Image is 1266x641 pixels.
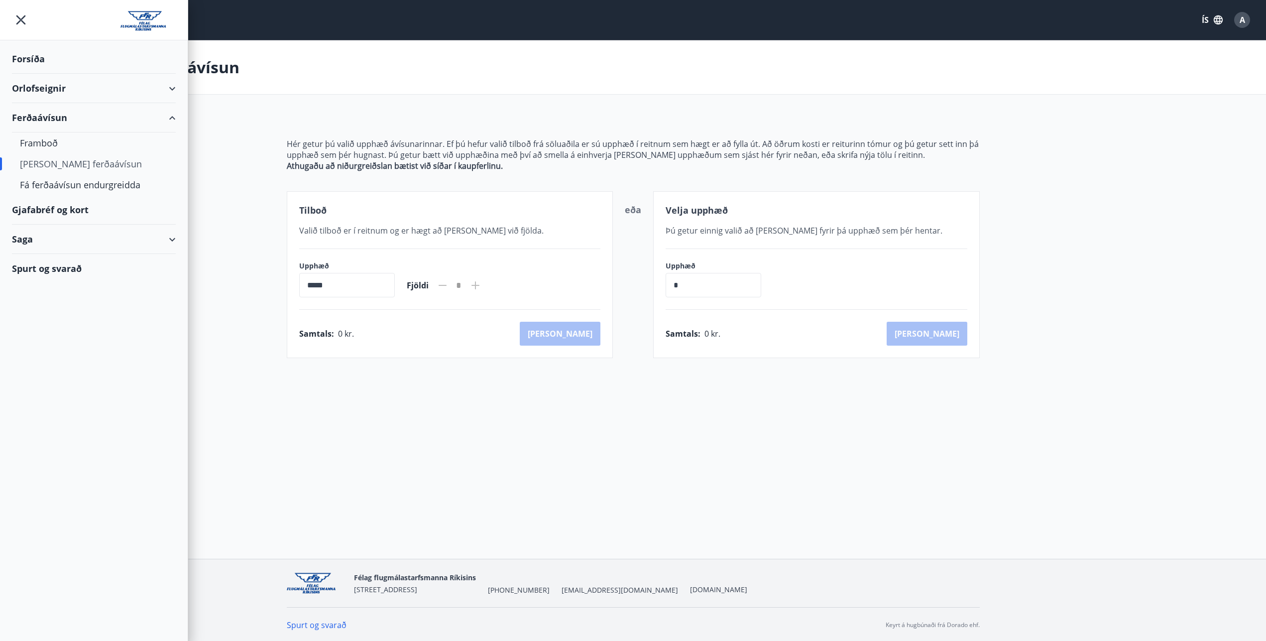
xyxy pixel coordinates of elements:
div: Fá ferðaávísun endurgreidda [20,174,168,195]
img: union_logo [120,11,176,31]
span: Valið tilboð er í reitnum og er hægt að [PERSON_NAME] við fjölda. [299,225,544,236]
p: Keyrt á hugbúnaði frá Dorado ehf. [886,621,980,630]
span: Fjöldi [407,280,429,291]
div: Ferðaávísun [12,103,176,132]
span: Þú getur einnig valið að [PERSON_NAME] fyrir þá upphæð sem þér hentar. [666,225,942,236]
span: Félag flugmálastarfsmanna Ríkisins [354,573,476,582]
div: Spurt og svarað [12,254,176,283]
div: Saga [12,225,176,254]
span: [PHONE_NUMBER] [488,585,550,595]
button: menu [12,11,30,29]
div: [PERSON_NAME] ferðaávísun [20,153,168,174]
span: [STREET_ADDRESS] [354,585,417,594]
button: A [1230,8,1254,32]
span: Velja upphæð [666,204,728,216]
span: Samtals : [299,328,334,339]
span: A [1240,14,1245,25]
label: Upphæð [666,261,771,271]
p: Hér getur þú valið upphæð ávísunarinnar. Ef þú hefur valið tilboð frá söluaðila er sú upphæð í re... [287,138,980,160]
button: ÍS [1196,11,1228,29]
span: 0 kr. [704,328,720,339]
div: Framboð [20,132,168,153]
div: Forsíða [12,44,176,74]
img: jpzx4QWYf4KKDRVudBx9Jb6iv5jAOT7IkiGygIXa.png [287,573,346,594]
label: Upphæð [299,261,395,271]
span: Samtals : [666,328,700,339]
span: Tilboð [299,204,327,216]
strong: Athugaðu að niðurgreiðslan bætist við síðar í kaupferlinu. [287,160,503,171]
span: [EMAIL_ADDRESS][DOMAIN_NAME] [562,585,678,595]
a: Spurt og svarað [287,620,346,631]
a: [DOMAIN_NAME] [690,585,747,594]
div: Gjafabréf og kort [12,195,176,225]
span: eða [625,204,641,216]
span: 0 kr. [338,328,354,339]
div: Orlofseignir [12,74,176,103]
